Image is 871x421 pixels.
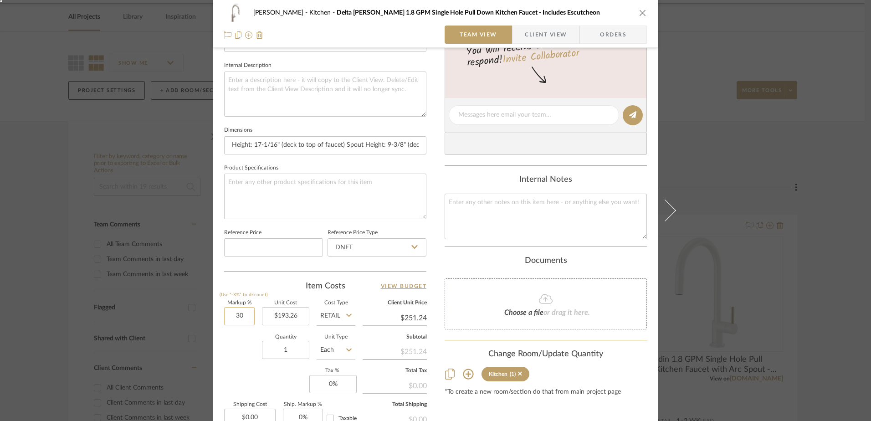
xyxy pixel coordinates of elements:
[525,26,567,44] span: Client View
[363,369,427,373] label: Total Tax
[590,26,636,44] span: Orders
[253,10,309,16] span: [PERSON_NAME]
[317,335,355,339] label: Unit Type
[504,309,543,316] span: Choose a file
[445,349,647,359] div: Change Room/Update Quantity
[445,175,647,185] div: Internal Notes
[317,301,355,305] label: Cost Type
[328,231,378,235] label: Reference Price Type
[224,136,426,154] input: Enter the dimensions of this item
[381,281,427,292] a: View Budget
[337,10,600,16] span: Delta [PERSON_NAME] 1.8 GPM Single Hole Pull Down Kitchen Faucet - Includes Escutcheon
[363,402,427,407] label: Total Shipping
[224,166,278,170] label: Product Specifications
[363,343,427,359] div: $251.24
[445,256,647,266] div: Documents
[309,369,355,373] label: Tax %
[224,281,426,292] div: Item Costs
[363,301,427,305] label: Client Unit Price
[510,371,516,377] div: (1)
[224,4,246,22] img: 57650103-76df-4d15-8ac2-b0d4ae137365_48x40.jpg
[338,416,357,421] span: Taxable
[309,10,337,16] span: Kitchen
[543,309,590,316] span: or drag it here.
[256,31,263,39] img: Remove from project
[460,26,497,44] span: Team View
[224,128,252,133] label: Dimensions
[262,335,309,339] label: Quantity
[224,231,261,235] label: Reference Price
[224,402,276,407] label: Shipping Cost
[363,377,427,393] div: $0.00
[489,371,507,377] div: Kitchen
[363,335,427,339] label: Subtotal
[262,301,309,305] label: Unit Cost
[224,301,255,305] label: Markup %
[445,389,647,396] div: *To create a new room/section do that from main project page
[224,63,272,68] label: Internal Description
[639,9,647,17] button: close
[283,402,323,407] label: Ship. Markup %
[502,46,580,68] a: Invite Collaborator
